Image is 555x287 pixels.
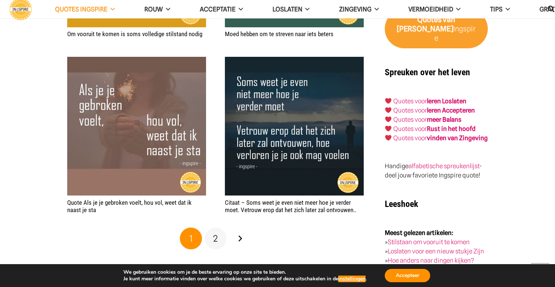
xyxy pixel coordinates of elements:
button: Accepteer [385,269,430,282]
p: We gebruiken cookies om je de beste ervaring op onze site te bieden. [123,269,367,276]
a: Citaat – Soms weet je even niet meer hoe je verder moet. Vetrouw erop dat het zich later zal ontv... [225,199,356,214]
strong: vinden van Zingeving [427,134,488,142]
p: Je kunt meer informatie vinden over welke cookies we gebruiken of deze uitschakelen in de . [123,276,367,282]
strong: van [PERSON_NAME] [397,15,455,33]
a: leren Accepteren [427,107,475,114]
strong: Leeshoek [385,199,418,209]
strong: meer Balans [427,116,462,123]
img: Quote moeilijke tijden: Als je je gebroken voelt, hou vol, weet dat ik naast je sta | citaat ings... [67,57,206,196]
a: Quote Als je je gebroken voelt, hou vol, weet dat ik naast je sta [67,58,206,65]
span: Zingeving [339,6,371,13]
strong: Quotes [417,15,442,24]
img: ❤ [385,135,391,141]
span: QUOTES INGSPIRE [55,6,107,13]
a: Quotes voormeer Balans [393,116,462,123]
img: ❤ [385,107,391,113]
img: Citaat inge: Soms weet je even niet meer hoe je verder moet. Vertrouw erop dat het zich later zal... [225,57,364,196]
strong: Meest gelezen artikelen: [385,229,453,236]
a: Quotes voor [393,107,427,114]
span: VERMOEIDHEID [408,6,453,13]
span: Pagina 1 [180,228,202,250]
span: TIPS [490,6,503,13]
a: alfabetische spreukenlijst [408,162,479,170]
img: ❤ [385,116,391,122]
span: ROUW [144,6,163,13]
a: Citaat – Soms weet je even niet meer hoe je verder moet. Vetrouw erop dat het zich later zal ontv... [225,58,364,65]
a: leren Loslaten [427,97,466,105]
a: Quotes voorvinden van Zingeving [393,134,488,142]
a: Pagina 2 [205,228,227,250]
button: instellingen [338,276,366,282]
a: Terug naar top [531,263,549,281]
img: ❤ [385,98,391,104]
a: Quotes van [PERSON_NAME]Ingspire [385,9,488,48]
img: ❤ [385,125,391,132]
a: Quotes voor [393,97,427,105]
strong: Spreuken over het leven [385,67,470,77]
span: Acceptatie [200,6,236,13]
strong: Rust in het hoofd [427,125,476,132]
a: Loslaten voor een nieuw stukje Zijn [388,248,484,255]
a: Moed hebben om te streven naar iets beters [225,30,333,38]
span: Loslaten [273,6,302,13]
span: 1 [189,233,193,244]
a: Hoe anders naar dingen kijken? [388,257,474,264]
a: Quote Als je je gebroken voelt, hou vol, weet dat ik naast je sta [67,199,192,214]
a: Stilstaan om vooruit te komen [388,238,470,246]
a: Om vooruit te komen is soms volledige stilstand nodig [67,30,202,38]
a: Quotes voorRust in het hoofd [393,125,476,132]
p: Handige - deel jouw favoriete Ingspire quote! [385,162,488,180]
span: 2 [213,233,218,244]
p: » » » [385,228,488,265]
